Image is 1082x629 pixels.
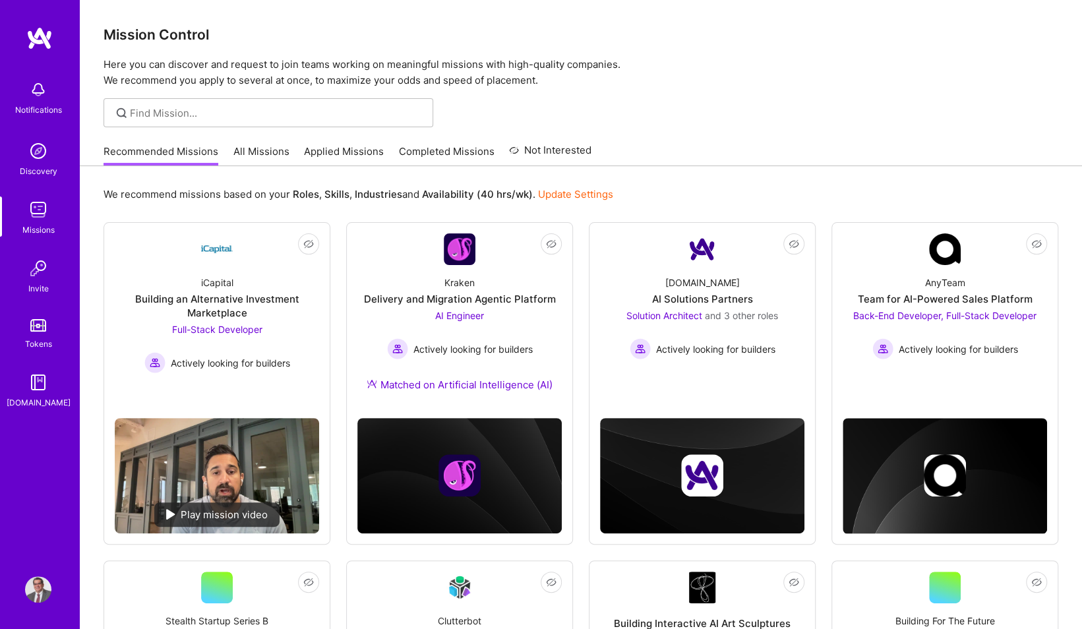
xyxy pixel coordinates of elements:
[166,509,175,520] img: play
[233,144,289,166] a: All Missions
[115,292,319,320] div: Building an Alternative Investment Marketplace
[7,396,71,409] div: [DOMAIN_NAME]
[600,233,804,378] a: Company Logo[DOMAIN_NAME]AI Solutions PartnersSolution Architect and 3 other rolesActively lookin...
[438,614,481,628] div: Clutterbot
[509,142,591,166] a: Not Interested
[357,233,562,407] a: Company LogoKrakenDelivery and Migration Agentic PlatformAI Engineer Actively looking for builder...
[304,144,384,166] a: Applied Missions
[399,144,495,166] a: Completed Missions
[130,106,423,120] input: Find Mission...
[104,144,218,166] a: Recommended Missions
[154,502,280,527] div: Play mission video
[25,255,51,282] img: Invite
[1031,577,1042,587] i: icon EyeClosed
[387,338,408,359] img: Actively looking for builders
[630,338,651,359] img: Actively looking for builders
[789,577,799,587] i: icon EyeClosed
[25,337,52,351] div: Tokens
[20,164,57,178] div: Discovery
[444,276,475,289] div: Kraken
[30,319,46,332] img: tokens
[899,342,1018,356] span: Actively looking for builders
[324,188,349,200] b: Skills
[22,223,55,237] div: Missions
[435,310,484,321] span: AI Engineer
[444,233,475,265] img: Company Logo
[25,369,51,396] img: guide book
[681,454,723,496] img: Company logo
[925,276,965,289] div: AnyTeam
[626,310,702,321] span: Solution Architect
[104,187,613,201] p: We recommend missions based on your , , and .
[705,310,778,321] span: and 3 other roles
[357,418,562,533] img: cover
[413,342,533,356] span: Actively looking for builders
[172,324,262,335] span: Full-Stack Developer
[422,188,533,200] b: Availability (40 hrs/wk)
[293,188,319,200] b: Roles
[115,233,319,407] a: Company LogoiCapitalBuilding an Alternative Investment MarketplaceFull-Stack Developer Actively l...
[600,418,804,533] img: cover
[895,614,995,628] div: Building For The Future
[364,292,556,306] div: Delivery and Migration Agentic Platform
[843,418,1047,534] img: cover
[367,378,377,389] img: Ateam Purple Icon
[665,276,740,289] div: [DOMAIN_NAME]
[858,292,1033,306] div: Team for AI-Powered Sales Platform
[144,352,165,373] img: Actively looking for builders
[104,57,1058,88] p: Here you can discover and request to join teams working on meaningful missions with high-quality ...
[25,576,51,603] img: User Avatar
[15,103,62,117] div: Notifications
[171,356,290,370] span: Actively looking for builders
[165,614,268,628] div: Stealth Startup Series B
[924,454,966,496] img: Company logo
[929,233,961,265] img: Company Logo
[538,188,613,200] a: Update Settings
[652,292,753,306] div: AI Solutions Partners
[303,577,314,587] i: icon EyeClosed
[444,572,475,603] img: Company Logo
[843,233,1047,378] a: Company LogoAnyTeamTeam for AI-Powered Sales PlatformBack-End Developer, Full-Stack Developer Act...
[115,418,319,533] img: No Mission
[789,239,799,249] i: icon EyeClosed
[853,310,1037,321] span: Back-End Developer, Full-Stack Developer
[355,188,402,200] b: Industries
[689,572,715,603] img: Company Logo
[25,196,51,223] img: teamwork
[438,454,481,496] img: Company logo
[872,338,893,359] img: Actively looking for builders
[25,138,51,164] img: discovery
[367,378,553,392] div: Matched on Artificial Intelligence (AI)
[104,26,1058,43] h3: Mission Control
[303,239,314,249] i: icon EyeClosed
[22,576,55,603] a: User Avatar
[25,76,51,103] img: bell
[1031,239,1042,249] i: icon EyeClosed
[686,233,718,265] img: Company Logo
[546,577,556,587] i: icon EyeClosed
[26,26,53,50] img: logo
[546,239,556,249] i: icon EyeClosed
[201,276,233,289] div: iCapital
[656,342,775,356] span: Actively looking for builders
[28,282,49,295] div: Invite
[201,233,233,265] img: Company Logo
[114,105,129,121] i: icon SearchGrey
